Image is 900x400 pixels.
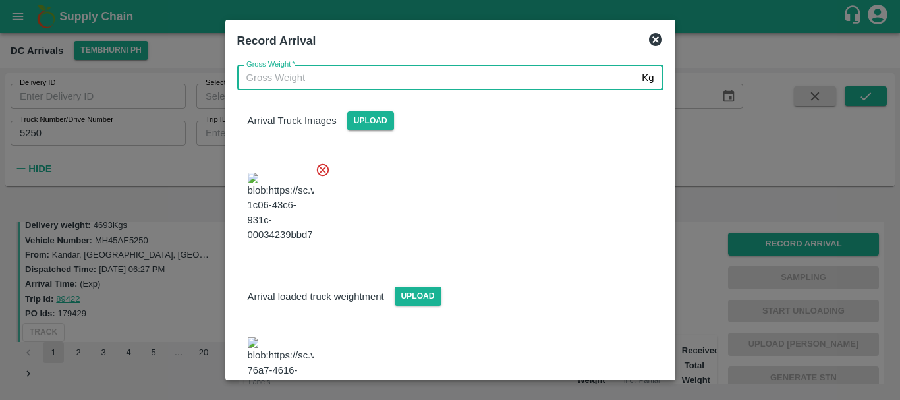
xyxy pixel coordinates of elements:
[237,34,316,47] b: Record Arrival
[248,173,314,242] img: blob:https://sc.vegrow.in/00cda718-1c06-43c6-931c-00034239bbd7
[248,113,337,128] p: Arrival Truck Images
[395,287,441,306] span: Upload
[248,289,384,304] p: Arrival loaded truck weightment
[347,111,394,130] span: Upload
[246,59,295,70] label: Gross Weight
[237,65,637,90] input: Gross Weight
[642,71,654,85] p: Kg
